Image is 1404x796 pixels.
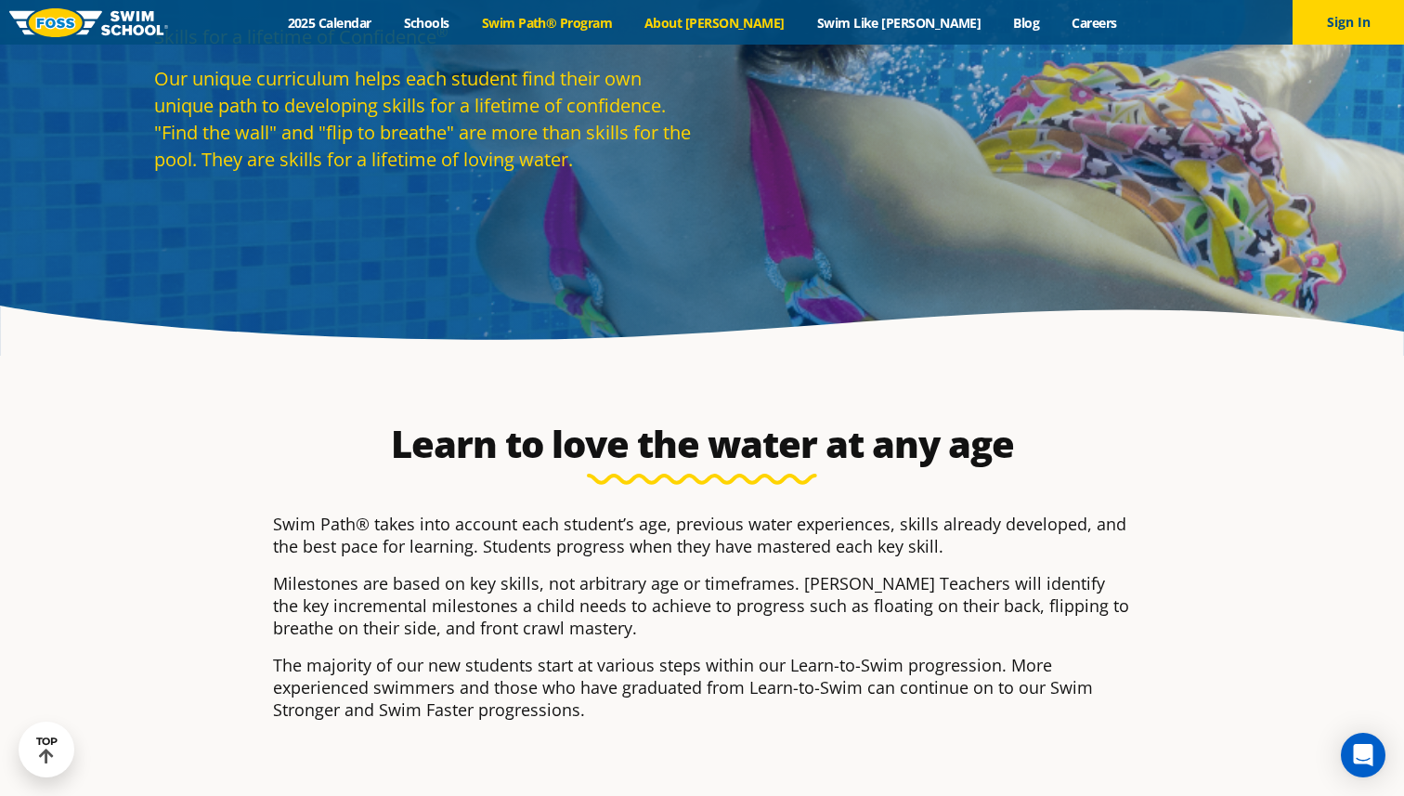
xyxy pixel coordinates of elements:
h2: Learn to love the water at any age [264,422,1140,466]
div: Open Intercom Messenger [1341,733,1385,777]
p: The majority of our new students start at various steps within our Learn-to-Swim progression. Mor... [273,654,1131,721]
a: Careers [1056,14,1133,32]
a: About [PERSON_NAME] [629,14,801,32]
p: Swim Path® takes into account each student’s age, previous water experiences, skills already deve... [273,513,1131,557]
p: Our unique curriculum helps each student find their own unique path to developing skills for a li... [154,65,693,173]
p: Milestones are based on key skills, not arbitrary age or timeframes. [PERSON_NAME] Teachers will ... [273,572,1131,639]
a: Schools [387,14,465,32]
a: Swim Path® Program [465,14,628,32]
a: Blog [997,14,1056,32]
div: TOP [36,736,58,764]
a: Swim Like [PERSON_NAME] [800,14,997,32]
a: 2025 Calendar [271,14,387,32]
img: FOSS Swim School Logo [9,8,168,37]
